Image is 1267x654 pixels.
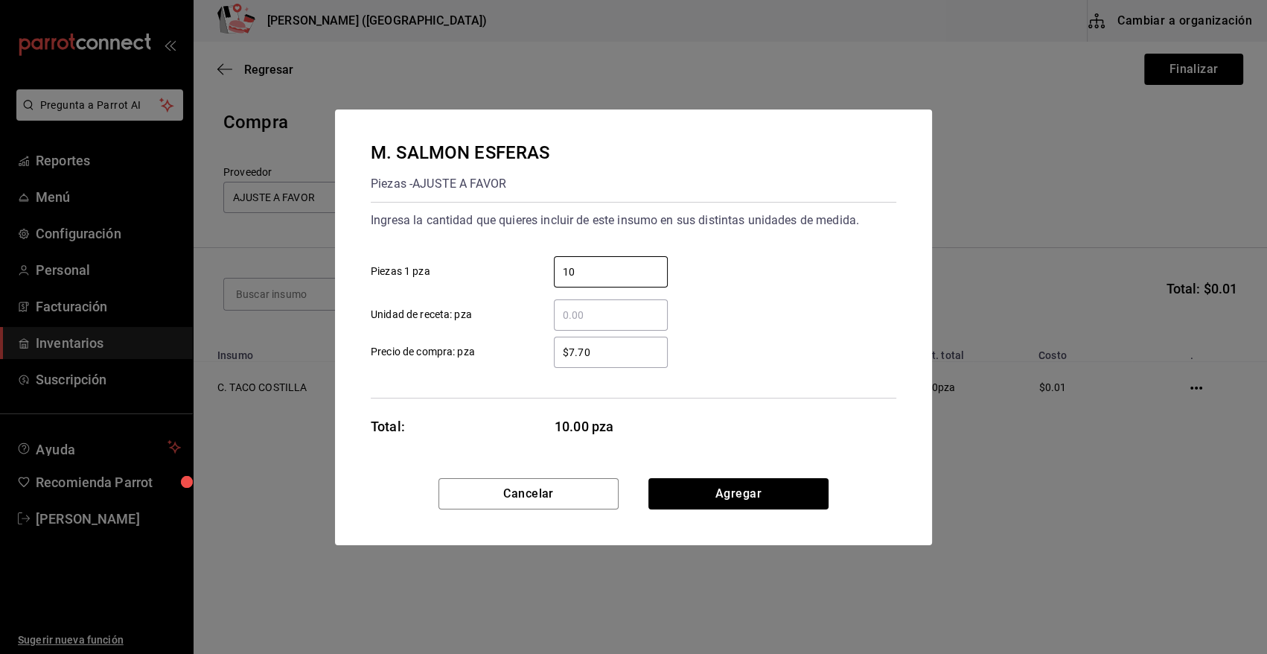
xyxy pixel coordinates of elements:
[371,264,430,279] span: Piezas 1 pza
[554,343,668,361] input: Precio de compra: pza
[371,344,475,360] span: Precio de compra: pza
[555,416,668,436] span: 10.00 pza
[438,478,619,509] button: Cancelar
[371,139,549,166] div: M. SALMON ESFERAS
[554,306,668,324] input: Unidad de receta: pza
[371,172,549,196] div: Piezas - AJUSTE A FAVOR
[371,416,405,436] div: Total:
[371,209,896,232] div: Ingresa la cantidad que quieres incluir de este insumo en sus distintas unidades de medida.
[554,263,668,281] input: Piezas 1 pza
[371,307,472,323] span: Unidad de receta: pza
[648,478,829,509] button: Agregar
